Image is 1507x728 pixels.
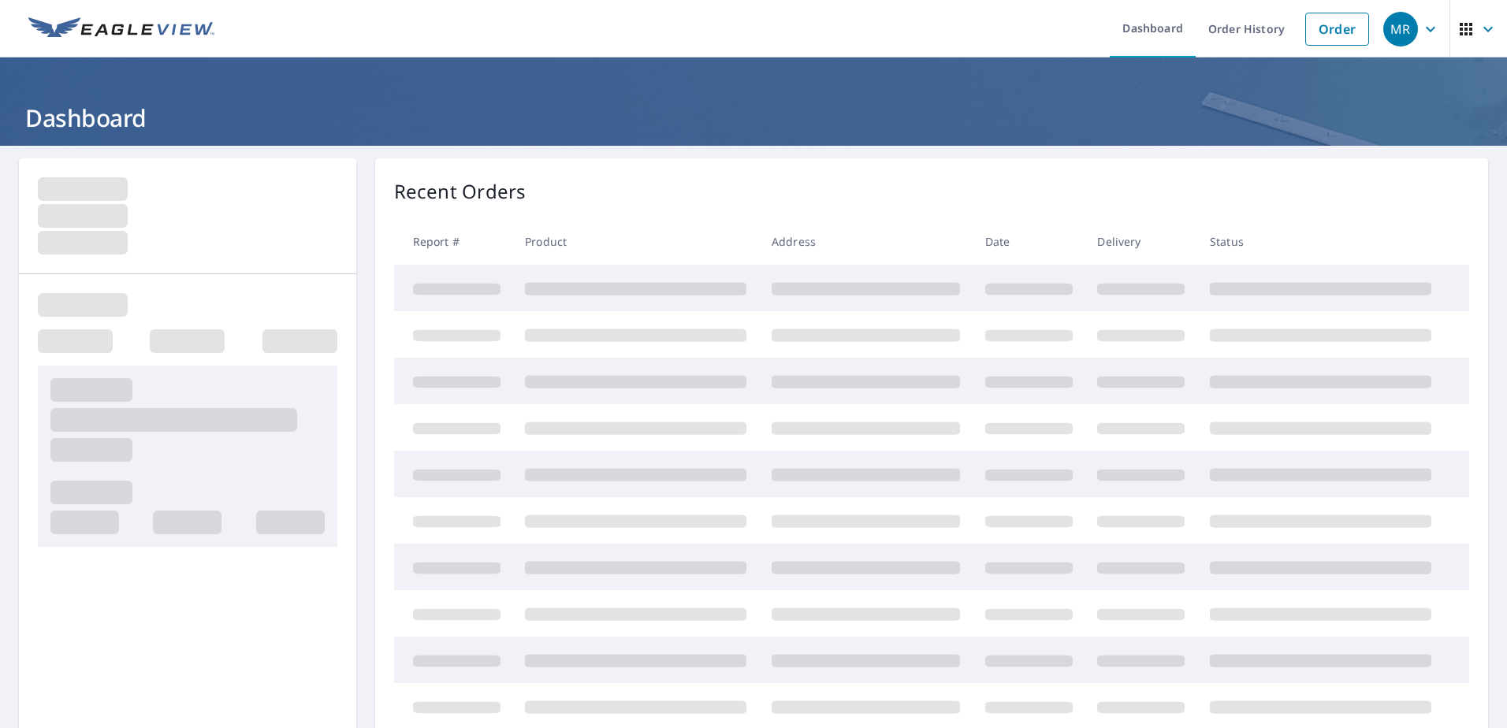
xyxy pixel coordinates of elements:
h1: Dashboard [19,102,1488,134]
th: Delivery [1085,218,1197,265]
th: Address [759,218,973,265]
a: Order [1305,13,1369,46]
div: MR [1383,12,1418,46]
th: Status [1197,218,1444,265]
th: Date [973,218,1085,265]
th: Product [512,218,759,265]
img: EV Logo [28,17,214,41]
th: Report # [394,218,513,265]
p: Recent Orders [394,177,527,206]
